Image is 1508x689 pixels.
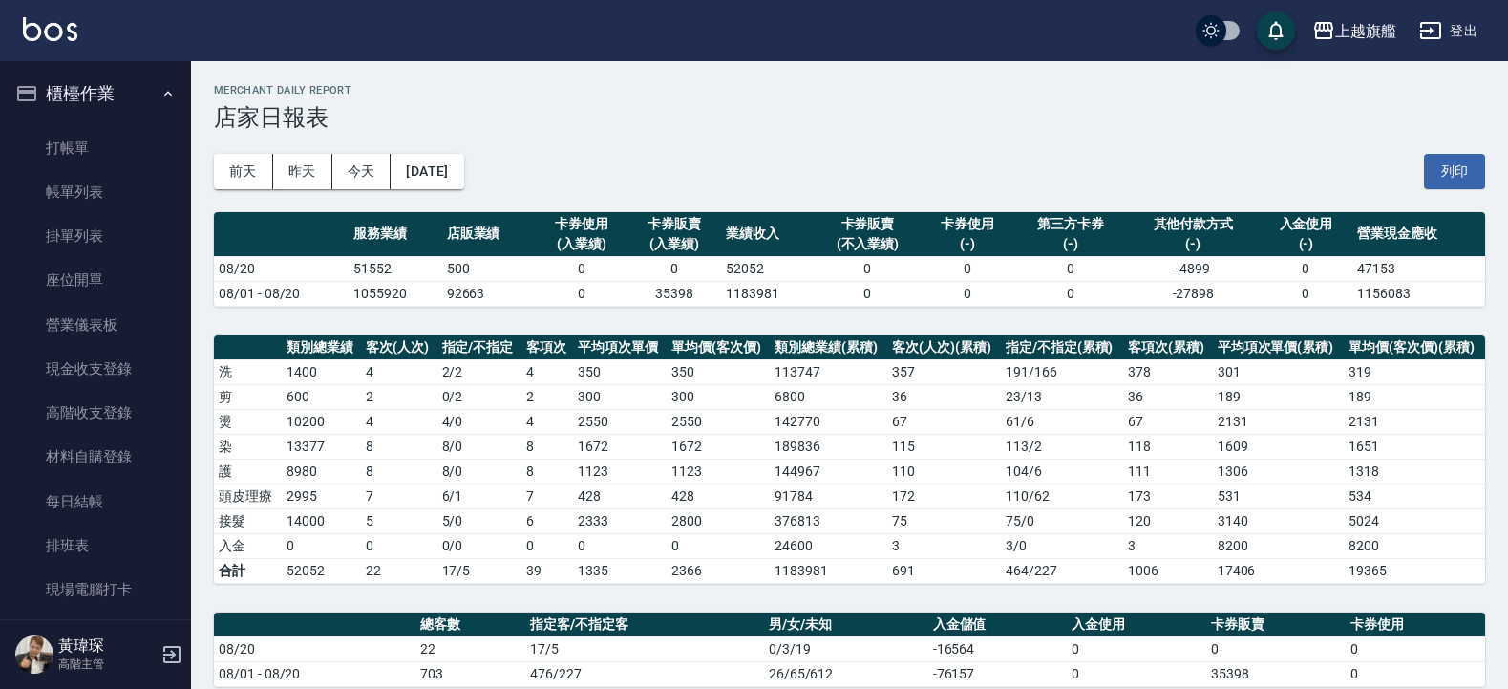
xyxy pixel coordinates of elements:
a: 打帳單 [8,126,183,170]
a: 掛單列表 [8,214,183,258]
td: 52052 [721,256,814,281]
th: 服務業績 [349,212,441,257]
td: -76157 [928,661,1068,686]
td: 0 [1206,636,1346,661]
td: 51552 [349,256,441,281]
td: 8 [521,459,573,484]
img: Logo [23,17,77,41]
td: 0 [921,256,1013,281]
h5: 黃瑋琛 [58,636,156,656]
td: 142770 [770,409,887,434]
td: 703 [415,661,525,686]
td: 1306 [1213,459,1344,484]
td: 301 [1213,359,1344,384]
td: 428 [573,484,667,508]
td: 36 [887,384,1001,409]
td: 染 [214,434,282,459]
td: 1183981 [770,558,887,583]
td: 75 / 0 [1001,508,1123,533]
td: 洗 [214,359,282,384]
td: 13377 [282,434,361,459]
td: 428 [667,484,770,508]
th: 類別總業績(累積) [770,335,887,360]
td: 0 [573,533,667,558]
td: 0 [1346,661,1485,686]
td: 0 [1346,636,1485,661]
td: 17/5 [525,636,764,661]
td: 0 [814,256,921,281]
button: 昨天 [273,154,332,189]
td: 189 [1344,384,1485,409]
img: Person [15,635,53,674]
td: 2550 [667,409,770,434]
td: 3 / 0 [1001,533,1123,558]
a: 每日結帳 [8,480,183,524]
td: 111 [1123,459,1213,484]
td: 534 [1344,484,1485,508]
div: 卡券使用 [540,214,623,234]
td: 91784 [770,484,887,508]
td: 67 [887,409,1001,434]
div: (-) [1264,234,1348,254]
td: 4 [361,359,436,384]
td: 2366 [667,558,770,583]
td: 4 [521,359,573,384]
div: 卡券販賣 [633,214,716,234]
td: 189836 [770,434,887,459]
td: 376813 [770,508,887,533]
td: 1318 [1344,459,1485,484]
td: 0 [1014,281,1127,306]
button: [DATE] [391,154,463,189]
td: 39 [521,558,573,583]
td: 500 [442,256,535,281]
td: 2131 [1213,409,1344,434]
td: 0 [1260,281,1352,306]
div: 入金使用 [1264,214,1348,234]
td: 2995 [282,484,361,508]
table: a dense table [214,335,1485,584]
button: 前天 [214,154,273,189]
td: 1123 [667,459,770,484]
th: 客次(人次)(累積) [887,335,1001,360]
td: 0/3/19 [764,636,928,661]
td: 接髮 [214,508,282,533]
td: 115 [887,434,1001,459]
td: 23 / 13 [1001,384,1123,409]
th: 卡券販賣 [1206,613,1346,637]
td: 4 [521,409,573,434]
div: 上越旗艦 [1335,19,1396,43]
td: 08/01 - 08/20 [214,281,349,306]
td: 3 [887,533,1001,558]
td: 319 [1344,359,1485,384]
td: 2550 [573,409,667,434]
td: 110 [887,459,1001,484]
p: 高階主管 [58,656,156,673]
td: 0 [1014,256,1127,281]
td: 67 [1123,409,1213,434]
td: 0 [628,256,721,281]
td: 19365 [1344,558,1485,583]
td: 0 [814,281,921,306]
th: 客次(人次) [361,335,436,360]
td: 61 / 6 [1001,409,1123,434]
button: 今天 [332,154,392,189]
td: 2 [361,384,436,409]
a: 掃碼打卡 [8,612,183,656]
th: 營業現金應收 [1352,212,1485,257]
td: 4 / 0 [437,409,522,434]
td: 6 [521,508,573,533]
a: 座位開單 [8,258,183,302]
div: 卡券販賣 [818,214,916,234]
td: 入金 [214,533,282,558]
td: 120 [1123,508,1213,533]
div: (不入業績) [818,234,916,254]
td: 8200 [1344,533,1485,558]
td: 1335 [573,558,667,583]
button: 櫃檯作業 [8,69,183,118]
td: 36 [1123,384,1213,409]
a: 現場電腦打卡 [8,568,183,612]
h3: 店家日報表 [214,104,1485,131]
td: 75 [887,508,1001,533]
td: 464/227 [1001,558,1123,583]
th: 指定客/不指定客 [525,613,764,637]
